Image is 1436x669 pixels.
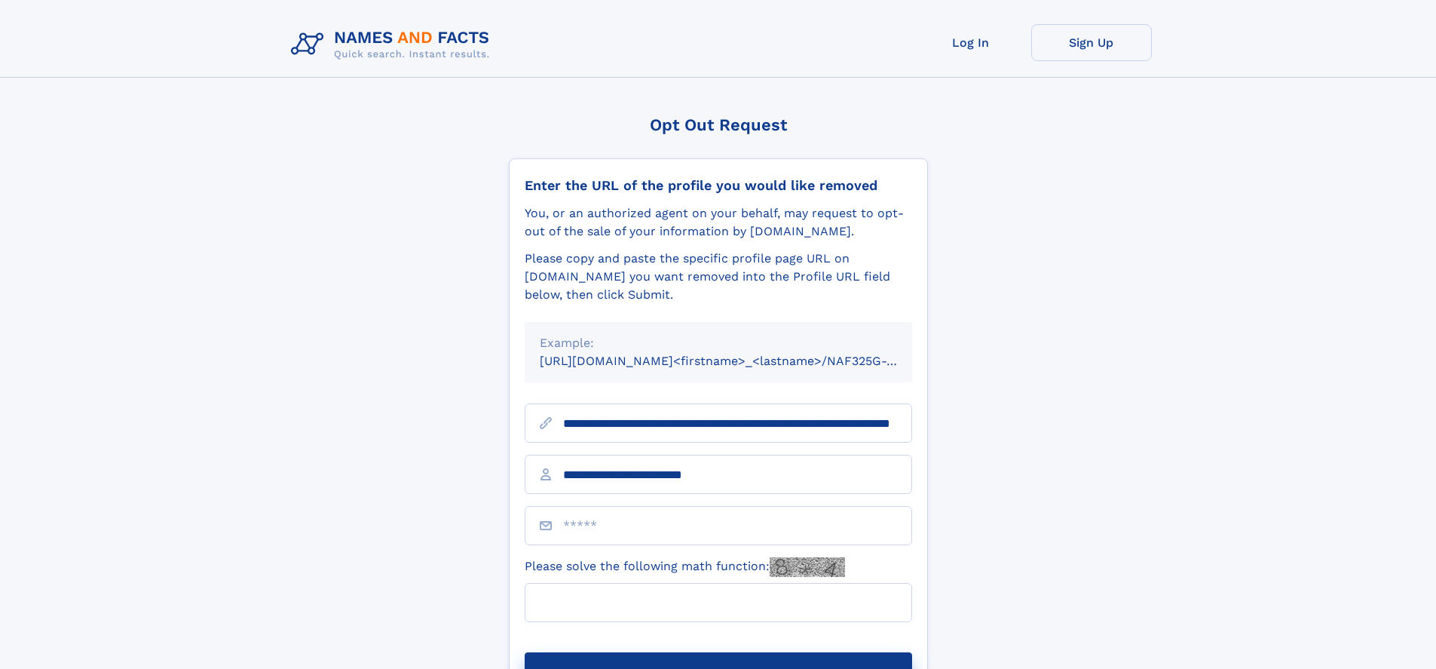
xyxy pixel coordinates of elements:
[525,557,845,577] label: Please solve the following math function:
[509,115,928,134] div: Opt Out Request
[285,24,502,65] img: Logo Names and Facts
[525,250,912,304] div: Please copy and paste the specific profile page URL on [DOMAIN_NAME] you want removed into the Pr...
[525,177,912,194] div: Enter the URL of the profile you would like removed
[911,24,1031,61] a: Log In
[540,354,941,368] small: [URL][DOMAIN_NAME]<firstname>_<lastname>/NAF325G-xxxxxxxx
[540,334,897,352] div: Example:
[525,204,912,241] div: You, or an authorized agent on your behalf, may request to opt-out of the sale of your informatio...
[1031,24,1152,61] a: Sign Up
